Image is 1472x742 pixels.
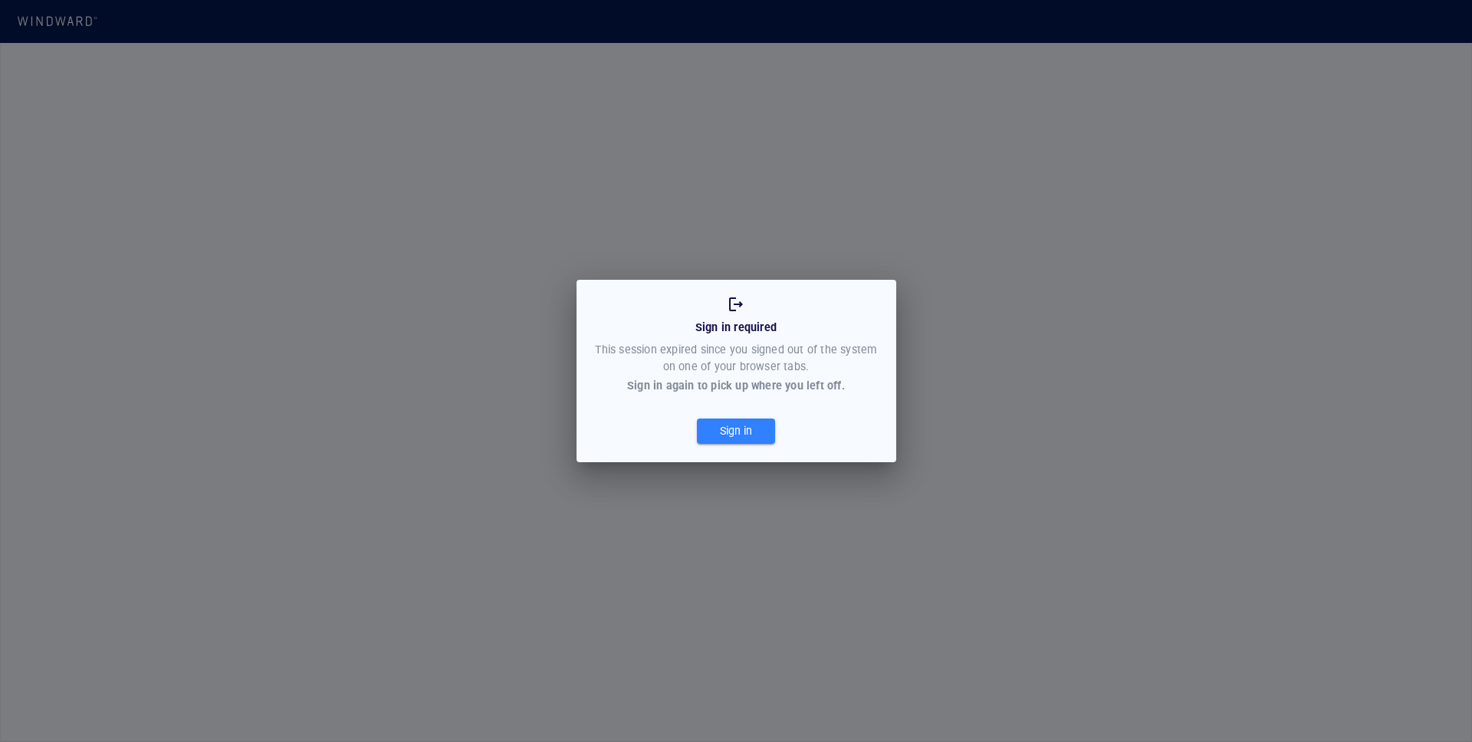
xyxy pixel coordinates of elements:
iframe: Chat [1407,673,1460,731]
div: Sign in [717,419,755,444]
div: Sign in required [692,317,780,339]
div: Sign in again to pick up where you left off. [627,378,845,394]
button: Sign in [697,419,775,444]
div: This session expired since you signed out of the system on one of your browser tabs. [592,339,881,378]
